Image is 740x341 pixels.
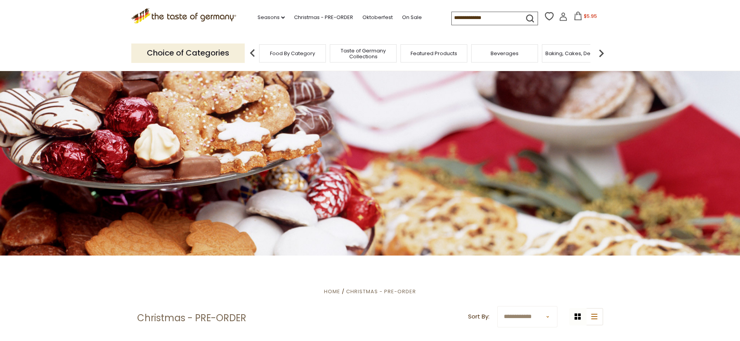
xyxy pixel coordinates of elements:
[346,288,416,295] a: Christmas - PRE-ORDER
[258,13,285,22] a: Seasons
[411,50,457,56] a: Featured Products
[245,45,260,61] img: previous arrow
[545,50,606,56] a: Baking, Cakes, Desserts
[324,288,340,295] a: Home
[270,50,315,56] a: Food By Category
[569,12,602,23] button: $5.95
[402,13,422,22] a: On Sale
[332,48,394,59] a: Taste of Germany Collections
[468,312,489,322] label: Sort By:
[131,43,245,63] p: Choice of Categories
[362,13,393,22] a: Oktoberfest
[584,13,597,19] span: $5.95
[594,45,609,61] img: next arrow
[491,50,519,56] a: Beverages
[294,13,353,22] a: Christmas - PRE-ORDER
[137,312,246,324] h1: Christmas - PRE-ORDER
